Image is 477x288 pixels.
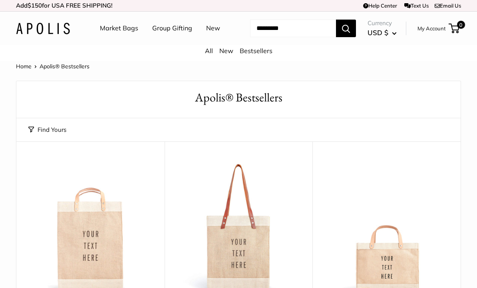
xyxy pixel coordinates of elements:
button: Search [336,20,356,37]
a: Bestsellers [240,47,272,55]
nav: Breadcrumb [16,61,89,72]
h1: Apolis® Bestsellers [28,89,449,106]
a: Home [16,63,32,70]
a: Text Us [404,2,429,9]
span: USD $ [368,28,388,37]
a: All [205,47,213,55]
span: 0 [457,21,465,29]
img: Apolis [16,23,70,34]
a: Email Us [435,2,461,9]
a: Help Center [363,2,397,9]
a: Group Gifting [152,22,192,34]
span: $150 [28,2,42,9]
a: My Account [417,24,446,33]
input: Search... [250,20,336,37]
a: New [219,47,233,55]
span: Apolis® Bestsellers [40,63,89,70]
a: Market Bags [100,22,138,34]
button: USD $ [368,26,397,39]
a: 0 [449,24,459,33]
span: Currency [368,18,397,29]
button: Find Yours [28,124,66,135]
a: New [206,22,220,34]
